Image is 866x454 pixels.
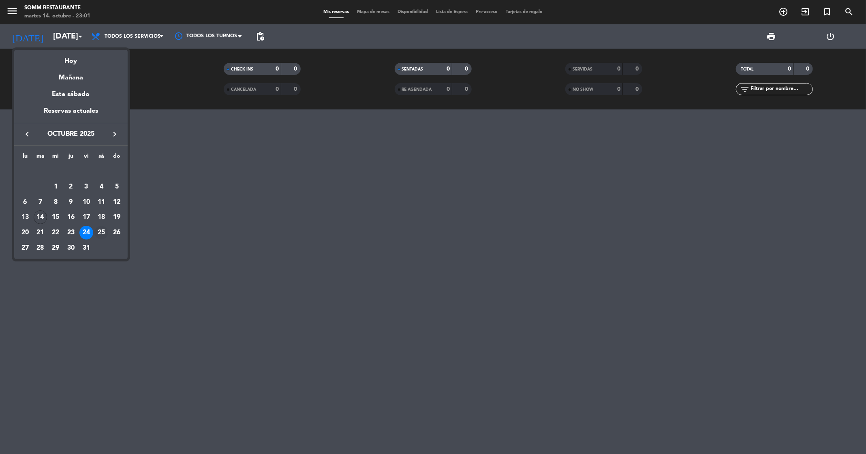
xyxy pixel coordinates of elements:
td: 2 de octubre de 2025 [63,179,79,195]
td: 4 de octubre de 2025 [94,179,109,195]
div: Este sábado [14,83,128,106]
div: 27 [18,241,32,255]
div: Hoy [14,50,128,66]
th: sábado [94,152,109,164]
div: 24 [79,226,93,240]
th: martes [33,152,48,164]
div: 28 [34,241,47,255]
div: 1 [49,180,62,194]
button: keyboard_arrow_right [107,129,122,139]
td: 31 de octubre de 2025 [79,240,94,256]
th: viernes [79,152,94,164]
td: 25 de octubre de 2025 [94,225,109,240]
div: 14 [34,210,47,224]
td: 17 de octubre de 2025 [79,210,94,225]
td: 15 de octubre de 2025 [48,210,63,225]
td: 10 de octubre de 2025 [79,195,94,210]
div: 12 [110,195,124,209]
div: 23 [64,226,78,240]
i: keyboard_arrow_right [110,129,120,139]
th: miércoles [48,152,63,164]
i: keyboard_arrow_left [22,129,32,139]
div: 22 [49,226,62,240]
div: 10 [79,195,93,209]
td: 13 de octubre de 2025 [17,210,33,225]
div: 18 [94,210,108,224]
td: 24 de octubre de 2025 [79,225,94,240]
div: 11 [94,195,108,209]
td: 14 de octubre de 2025 [33,210,48,225]
div: 30 [64,241,78,255]
div: 19 [110,210,124,224]
td: 8 de octubre de 2025 [48,195,63,210]
td: 29 de octubre de 2025 [48,240,63,256]
div: 31 [79,241,93,255]
div: 25 [94,226,108,240]
div: 26 [110,226,124,240]
th: lunes [17,152,33,164]
td: 7 de octubre de 2025 [33,195,48,210]
td: 12 de octubre de 2025 [109,195,124,210]
div: 5 [110,180,124,194]
td: 30 de octubre de 2025 [63,240,79,256]
td: 1 de octubre de 2025 [48,179,63,195]
td: 28 de octubre de 2025 [33,240,48,256]
div: 17 [79,210,93,224]
div: 7 [34,195,47,209]
div: Mañana [14,66,128,83]
span: octubre 2025 [34,129,107,139]
div: Reservas actuales [14,106,128,122]
div: 6 [18,195,32,209]
th: jueves [63,152,79,164]
div: 29 [49,241,62,255]
td: 3 de octubre de 2025 [79,179,94,195]
td: 16 de octubre de 2025 [63,210,79,225]
div: 3 [79,180,93,194]
td: OCT. [17,164,124,180]
td: 11 de octubre de 2025 [94,195,109,210]
td: 5 de octubre de 2025 [109,179,124,195]
td: 26 de octubre de 2025 [109,225,124,240]
td: 20 de octubre de 2025 [17,225,33,240]
div: 20 [18,226,32,240]
td: 27 de octubre de 2025 [17,240,33,256]
td: 6 de octubre de 2025 [17,195,33,210]
div: 2 [64,180,78,194]
th: domingo [109,152,124,164]
td: 21 de octubre de 2025 [33,225,48,240]
button: keyboard_arrow_left [20,129,34,139]
div: 13 [18,210,32,224]
div: 9 [64,195,78,209]
div: 8 [49,195,62,209]
td: 22 de octubre de 2025 [48,225,63,240]
td: 9 de octubre de 2025 [63,195,79,210]
div: 4 [94,180,108,194]
div: 16 [64,210,78,224]
td: 23 de octubre de 2025 [63,225,79,240]
td: 18 de octubre de 2025 [94,210,109,225]
td: 19 de octubre de 2025 [109,210,124,225]
div: 15 [49,210,62,224]
div: 21 [34,226,47,240]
